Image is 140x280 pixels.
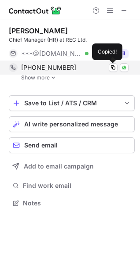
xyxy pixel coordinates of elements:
button: Find work email [9,179,135,192]
a: Show more [21,75,135,81]
span: [PHONE_NUMBER] [21,64,76,72]
span: Find work email [23,182,131,190]
button: Send email [9,137,135,153]
button: Reveal Button [94,49,129,58]
span: Add to email campaign [24,163,94,170]
img: Whatsapp [122,65,127,70]
span: Notes [23,199,131,207]
div: Chief Manager (HR) at REC Ltd. [9,36,135,44]
button: Notes [9,197,135,209]
button: Add to email campaign [9,158,135,174]
span: ***@[DOMAIN_NAME] [21,50,82,57]
button: save-profile-one-click [9,95,135,111]
span: Send email [24,142,58,149]
img: ContactOut v5.3.10 [9,5,62,16]
div: [PERSON_NAME] [9,26,68,35]
button: AI write personalized message [9,116,135,132]
span: AI write personalized message [24,121,118,128]
div: Save to List / ATS / CRM [24,100,119,107]
img: - [51,75,56,81]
